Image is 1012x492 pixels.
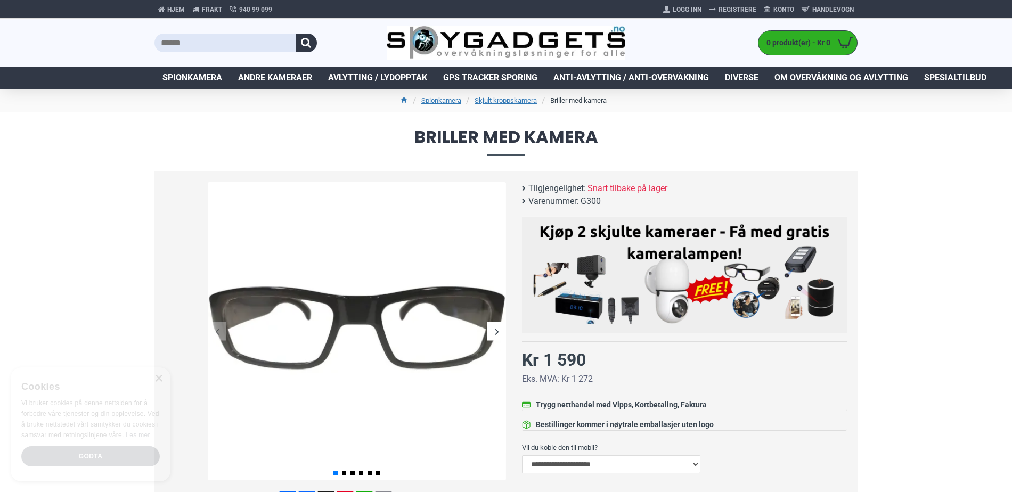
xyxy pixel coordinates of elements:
[530,222,839,324] img: Kjøp 2 skjulte kameraer – Få med gratis kameralampe!
[522,439,847,456] label: Vil du koble den til mobil?
[342,471,346,475] span: Go to slide 2
[773,5,794,14] span: Konto
[21,399,159,438] span: Vi bruker cookies på denne nettsiden for å forbedre våre tjenester og din opplevelse. Ved å bruke...
[536,419,714,430] div: Bestillinger kommer i nøytrale emballasjer uten logo
[359,471,363,475] span: Go to slide 4
[553,71,709,84] span: Anti-avlytting / Anti-overvåkning
[421,95,461,106] a: Spionkamera
[320,67,435,89] a: Avlytting / Lydopptak
[21,446,160,466] div: Godta
[202,5,222,14] span: Frakt
[916,67,994,89] a: Spesialtilbud
[154,67,230,89] a: Spionkamera
[126,431,150,439] a: Les mer, opens a new window
[758,37,833,48] span: 0 produkt(er) - Kr 0
[208,322,226,341] div: Previous slide
[673,5,701,14] span: Logg Inn
[812,5,854,14] span: Handlevogn
[522,347,586,373] div: Kr 1 590
[705,1,760,18] a: Registrere
[230,67,320,89] a: Andre kameraer
[798,1,858,18] a: Handlevogn
[387,26,626,60] img: SpyGadgets.no
[774,71,908,84] span: Om overvåkning og avlytting
[725,71,758,84] span: Diverse
[487,322,506,341] div: Next slide
[528,182,586,195] b: Tilgjengelighet:
[350,471,355,475] span: Go to slide 3
[717,67,766,89] a: Diverse
[581,195,601,208] span: G300
[528,195,579,208] b: Varenummer:
[328,71,427,84] span: Avlytting / Lydopptak
[766,67,916,89] a: Om overvåkning og avlytting
[368,471,372,475] span: Go to slide 5
[536,399,707,411] div: Trygg netthandel med Vipps, Kortbetaling, Faktura
[435,67,545,89] a: GPS Tracker Sporing
[545,67,717,89] a: Anti-avlytting / Anti-overvåkning
[21,375,153,398] div: Cookies
[760,1,798,18] a: Konto
[208,182,506,480] img: Spionbriller med kamera - SpyGadgets.no
[154,375,162,383] div: Close
[587,182,667,195] span: Snart tilbake på lager
[443,71,537,84] span: GPS Tracker Sporing
[758,31,857,55] a: 0 produkt(er) - Kr 0
[238,71,312,84] span: Andre kameraer
[924,71,986,84] span: Spesialtilbud
[154,128,858,155] span: Briller med kamera
[659,1,705,18] a: Logg Inn
[239,5,272,14] span: 940 99 099
[475,95,537,106] a: Skjult kroppskamera
[333,471,338,475] span: Go to slide 1
[167,5,185,14] span: Hjem
[162,71,222,84] span: Spionkamera
[719,5,756,14] span: Registrere
[376,471,380,475] span: Go to slide 6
